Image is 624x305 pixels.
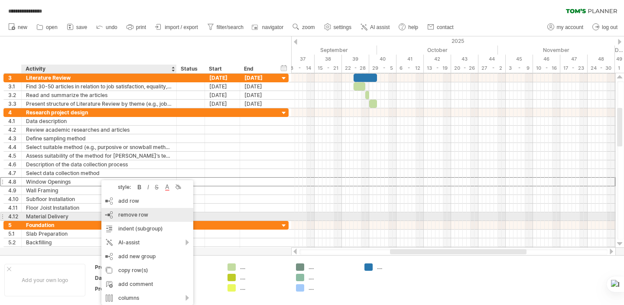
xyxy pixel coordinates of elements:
[26,178,172,186] div: Window Openings
[8,100,21,108] div: 3.3
[287,64,315,73] div: 8 - 14
[8,221,21,229] div: 5
[18,24,27,30] span: new
[451,55,478,64] div: 43
[205,82,240,91] div: [DATE]
[533,55,560,64] div: 46
[95,274,143,282] div: Date:
[342,55,369,64] div: 39
[105,184,135,190] div: style:
[370,24,390,30] span: AI assist
[8,117,21,125] div: 4.1
[34,22,60,33] a: open
[8,204,21,212] div: 4.11
[8,152,21,160] div: 4.5
[101,291,193,305] div: columns
[26,143,172,151] div: Select suitable method (e.g., purposive or snowball method)
[425,22,456,33] a: contact
[557,24,583,30] span: my account
[478,55,506,64] div: 44
[545,22,586,33] a: my account
[590,22,620,33] a: log out
[205,91,240,99] div: [DATE]
[240,100,275,108] div: [DATE]
[217,24,244,30] span: filter/search
[588,55,615,64] div: 48
[26,65,172,73] div: Activity
[165,24,198,30] span: import / export
[101,236,193,250] div: AI-assist
[369,55,396,64] div: 40
[26,204,172,212] div: Floor Joist Installation
[396,55,424,64] div: 41
[8,143,21,151] div: 4.4
[290,22,317,33] a: zoom
[26,108,172,117] div: Research project design
[358,22,392,33] a: AI assist
[26,100,172,108] div: Present structure of Literature Review by theme (e.g., job satisfaction, equality, retention in i...
[26,195,172,203] div: Subfloor Installation
[8,82,21,91] div: 3.1
[26,134,172,143] div: Define sampling method
[8,134,21,143] div: 4.3
[8,169,21,177] div: 4.7
[8,238,21,247] div: 5.2
[26,152,172,160] div: Assess suitability of the method for [PERSON_NAME]’s teachers and TAs
[309,284,356,292] div: ....
[588,64,615,73] div: 24 - 30
[315,55,342,64] div: 38
[101,222,193,236] div: indent (subgroup)
[478,64,506,73] div: 27 - 2
[26,82,172,91] div: Find 30-50 articles in relation to job satisfaction, equality, and international education workforce
[101,277,193,291] div: add comment
[106,24,117,30] span: undo
[101,263,193,277] div: copy row(s)
[8,126,21,134] div: 4.2
[118,211,148,218] span: remove row
[8,247,21,255] div: 5.3
[424,55,451,64] div: 42
[451,64,478,73] div: 20 - 26
[205,22,246,33] a: filter/search
[560,55,588,64] div: 47
[26,186,172,195] div: Wall Framing
[315,64,342,73] div: 15 - 21
[26,212,172,221] div: Material Delivery
[262,24,283,30] span: navigator
[498,45,615,55] div: November 2025
[8,160,21,169] div: 4.6
[322,22,354,33] a: settings
[560,64,588,73] div: 17 - 23
[8,186,21,195] div: 4.9
[153,22,201,33] a: import / export
[124,22,149,33] a: print
[377,263,424,271] div: ....
[240,91,275,99] div: [DATE]
[209,65,235,73] div: Start
[309,274,356,281] div: ....
[369,64,396,73] div: 29 - 5
[6,22,30,33] a: new
[602,24,617,30] span: log out
[8,195,21,203] div: 4.10
[26,126,172,134] div: Review academic researches and articles
[26,247,172,255] div: Waterproofing
[396,22,421,33] a: help
[8,74,21,82] div: 3
[8,91,21,99] div: 3.2
[205,100,240,108] div: [DATE]
[437,24,454,30] span: contact
[26,238,172,247] div: Backfilling
[8,108,21,117] div: 4
[8,178,21,186] div: 4.8
[240,74,275,82] div: [DATE]
[240,274,287,281] div: ....
[95,263,143,271] div: Project:
[65,22,90,33] a: save
[309,263,356,271] div: ....
[4,264,85,296] div: Add your own logo
[181,65,200,73] div: Status
[26,221,172,229] div: Foundation
[396,64,424,73] div: 6 - 12
[26,74,172,82] div: Literature Review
